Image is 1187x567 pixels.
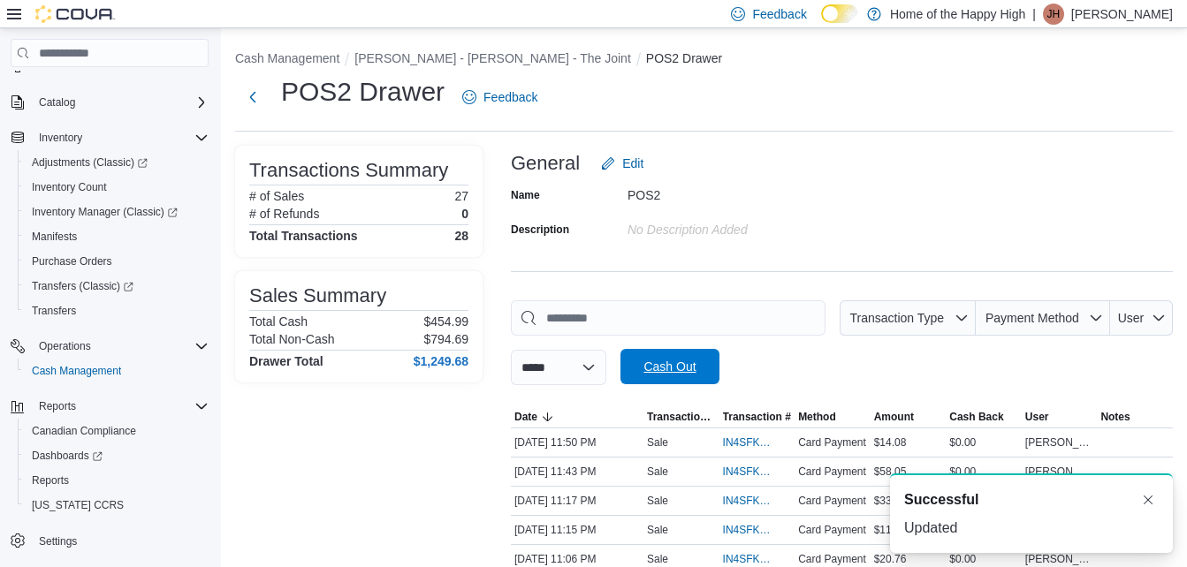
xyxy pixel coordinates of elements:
a: Manifests [25,226,84,247]
span: Transfers [25,300,209,321]
button: Cash Back [946,406,1022,427]
a: Feedback [455,79,544,115]
span: Canadian Compliance [25,420,209,442]
button: Edit [594,146,651,181]
a: Canadian Compliance [25,420,143,442]
a: Adjustments (Classic) [25,152,155,173]
span: Catalog [39,95,75,110]
a: Inventory Manager (Classic) [25,201,185,223]
span: IN4SFK-18448733 [723,465,774,479]
div: Jasper Holtslander [1043,4,1064,25]
div: $0.00 [946,432,1022,453]
span: Method [798,410,836,424]
button: IN4SFK-18448743 [723,432,792,453]
a: Adjustments (Classic) [18,150,216,175]
a: Transfers (Classic) [25,276,141,297]
span: Card Payment [798,494,866,508]
p: $794.69 [423,332,468,346]
div: POS2 [628,181,864,202]
button: Amount [871,406,947,427]
span: Amount [874,410,914,424]
button: Next [235,79,270,115]
button: Reports [18,468,216,493]
span: Reports [32,473,69,488]
h4: 28 [454,229,468,243]
button: Date [511,406,643,427]
span: Purchase Orders [32,254,112,268]
span: Adjustments (Classic) [25,152,209,173]
label: Name [511,188,540,202]
div: [DATE] 11:43 PM [511,461,643,482]
a: Cash Management [25,360,128,382]
span: IN4SFK-18448665 [723,552,774,566]
button: Cash Management [18,359,216,383]
div: Updated [904,518,1159,539]
a: Dashboards [18,443,216,468]
p: Sale [647,552,668,566]
button: Payment Method [976,300,1110,336]
span: IN4SFK-18448743 [723,435,774,450]
span: Settings [32,530,209,552]
button: Transaction # [719,406,795,427]
button: POS2 Drawer [646,51,722,65]
button: Manifests [18,224,216,249]
p: | [1032,4,1036,25]
button: Operations [4,334,216,359]
button: Reports [4,394,216,419]
span: User [1025,410,1049,424]
h6: Total Cash [249,314,308,329]
span: $14.08 [874,435,907,450]
span: Manifests [32,230,77,244]
span: Dark Mode [821,23,822,24]
h4: Total Transactions [249,229,358,243]
span: Transaction Type [647,410,716,424]
label: Description [511,223,569,237]
button: Catalog [32,92,82,113]
button: Inventory [32,127,89,148]
p: 27 [454,189,468,203]
span: Purchase Orders [25,251,209,272]
a: Dashboards [25,445,110,466]
span: Cash Management [25,360,209,382]
div: [DATE] 11:50 PM [511,432,643,453]
span: Card Payment [798,523,866,537]
h4: $1,249.68 [414,354,468,368]
button: User [1110,300,1173,336]
p: Home of the Happy High [890,4,1025,25]
span: Transfers (Classic) [32,279,133,293]
span: Edit [622,155,643,172]
h4: Drawer Total [249,354,323,368]
button: Transaction Type [643,406,719,427]
a: [US_STATE] CCRS [25,495,131,516]
span: Dashboards [25,445,209,466]
button: Inventory [4,125,216,150]
span: Inventory Count [25,177,209,198]
div: [DATE] 11:17 PM [511,490,643,511]
span: User [1118,311,1145,325]
button: Cash Out [620,349,719,384]
p: 0 [461,207,468,221]
div: Notification [904,489,1159,510]
p: $454.99 [423,314,468,329]
img: Cova [35,5,115,23]
span: Reports [32,396,209,417]
span: Catalog [32,92,209,113]
span: Operations [32,336,209,357]
h6: # of Sales [249,189,304,203]
h3: General [511,153,580,174]
h3: Sales Summary [249,285,386,306]
button: IN4SFK-18448698 [723,490,792,511]
span: Inventory [39,131,82,145]
button: Reports [32,396,83,417]
span: Reports [25,470,209,491]
button: Cash Management [235,51,339,65]
h1: POS2 Drawer [281,74,445,110]
span: Inventory Count [32,180,107,194]
a: Transfers (Classic) [18,274,216,299]
span: Notes [1100,410,1130,424]
h3: Transactions Summary [249,160,448,181]
span: Washington CCRS [25,495,209,516]
button: IN4SFK-18448733 [723,461,792,482]
p: Sale [647,523,668,537]
button: Canadian Compliance [18,419,216,443]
